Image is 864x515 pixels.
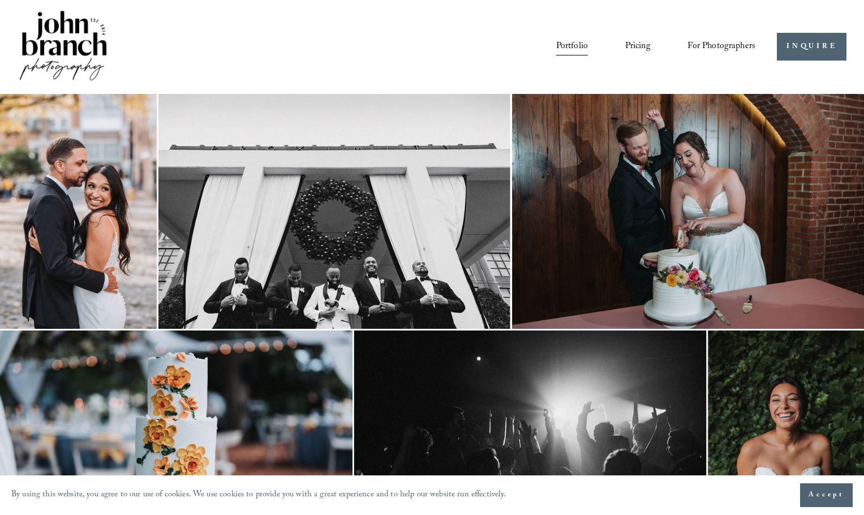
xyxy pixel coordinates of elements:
span: For Photographers [687,38,755,55]
span: Accept [809,490,844,501]
img: John Branch IV Photography [18,8,109,85]
a: Portfolio [556,37,588,57]
button: Accept [800,483,853,507]
a: folder dropdown [687,37,755,57]
a: INQUIRE [777,33,846,61]
a: Pricing [625,37,651,57]
img: Group of men in tuxedos standing under a large wreath on a building's entrance. [158,94,510,329]
p: By using this website, you agree to our use of cookies. We use cookies to provide you with a grea... [11,487,506,504]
